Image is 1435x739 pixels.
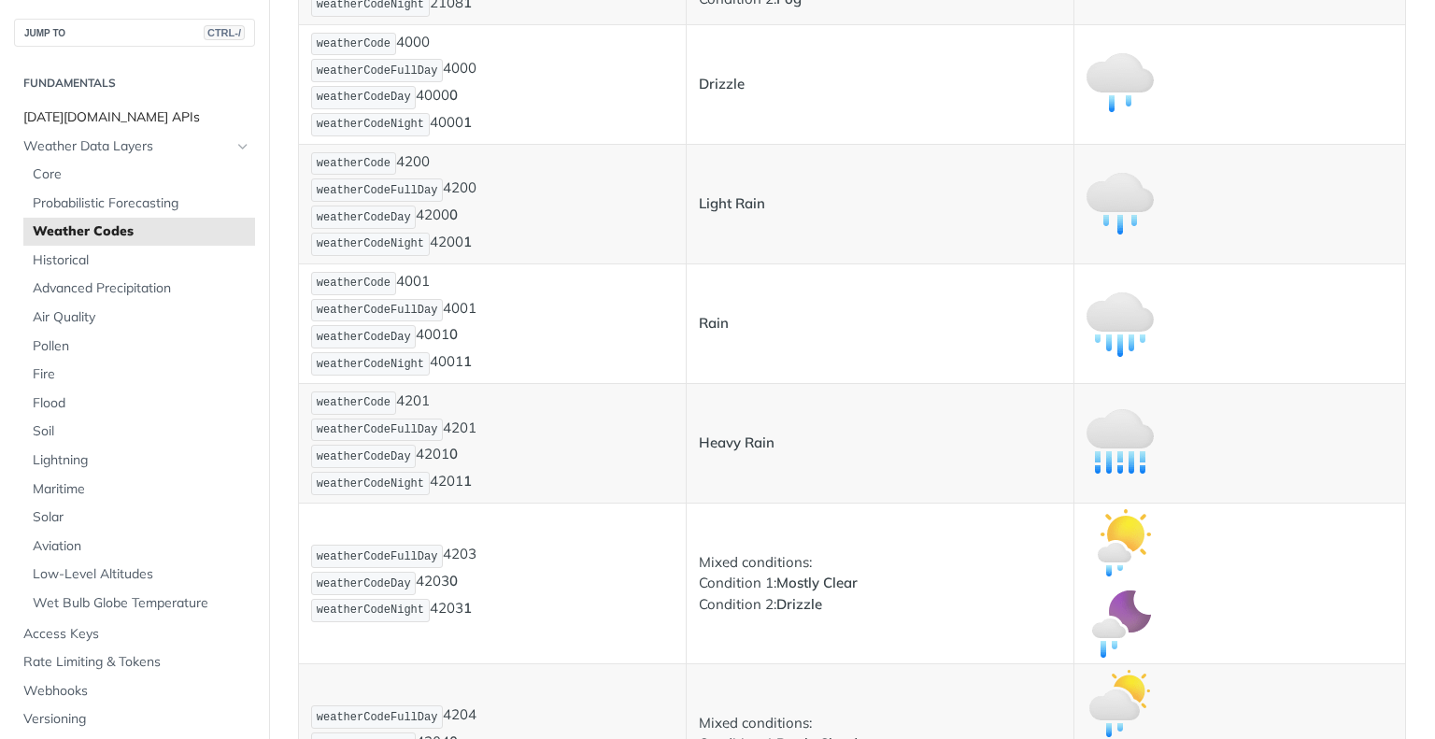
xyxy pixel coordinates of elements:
[23,247,255,275] a: Historical
[1087,50,1154,118] img: drizzle
[463,599,472,617] strong: 1
[317,157,391,170] span: weatherCode
[317,331,411,344] span: weatherCodeDay
[14,705,255,733] a: Versioning
[1087,433,1154,450] span: Expand image
[1087,193,1154,211] span: Expand image
[23,137,231,156] span: Weather Data Layers
[1087,509,1154,576] img: mostly_clear_drizzle_day
[204,25,245,40] span: CTRL-/
[33,537,250,556] span: Aviation
[1087,590,1154,658] img: mostly_clear_drizzle_night
[1087,693,1154,711] span: Expand image
[33,594,250,613] span: Wet Bulb Globe Temperature
[463,233,472,250] strong: 1
[14,19,255,47] button: JUMP TOCTRL-/
[317,423,438,436] span: weatherCodeFullDay
[14,677,255,705] a: Webhooks
[23,710,250,729] span: Versioning
[317,604,424,617] span: weatherCodeNight
[311,270,674,377] p: 4001 4001 4001 4001
[23,476,255,504] a: Maritime
[317,118,424,131] span: weatherCodeNight
[14,133,255,161] a: Weather Data LayersHide subpages for Weather Data Layers
[33,394,250,413] span: Flood
[311,543,674,623] p: 4203 4203 4203
[699,552,1061,616] p: Mixed conditions: Condition 1: Condition 2:
[23,590,255,618] a: Wet Bulb Globe Temperature
[33,165,250,184] span: Core
[463,473,472,490] strong: 1
[33,194,250,213] span: Probabilistic Forecasting
[317,396,391,409] span: weatherCode
[23,161,255,189] a: Core
[235,139,250,154] button: Hide subpages for Weather Data Layers
[699,433,774,451] strong: Heavy Rain
[33,480,250,499] span: Maritime
[33,365,250,384] span: Fire
[317,450,411,463] span: weatherCodeDay
[23,390,255,418] a: Flood
[1087,533,1154,550] span: Expand image
[699,314,729,332] strong: Rain
[317,477,424,490] span: weatherCodeNight
[23,625,250,644] span: Access Keys
[317,577,411,590] span: weatherCodeDay
[33,422,250,441] span: Soil
[699,194,765,212] strong: Light Rain
[23,361,255,389] a: Fire
[23,447,255,475] a: Lightning
[317,37,391,50] span: weatherCode
[317,550,438,563] span: weatherCodeFullDay
[1087,74,1154,92] span: Expand image
[14,648,255,676] a: Rate Limiting & Tokens
[33,451,250,470] span: Lightning
[23,504,255,532] a: Solar
[33,508,250,527] span: Solar
[23,108,250,127] span: [DATE][DOMAIN_NAME] APIs
[449,326,458,344] strong: 0
[14,104,255,132] a: [DATE][DOMAIN_NAME] APIs
[311,150,674,258] p: 4200 4200 4200 4200
[311,390,674,497] p: 4201 4201 4201 4201
[23,682,250,701] span: Webhooks
[33,308,250,327] span: Air Quality
[23,275,255,303] a: Advanced Precipitation
[1087,670,1154,737] img: partly_cloudy_drizzle_day
[23,218,255,246] a: Weather Codes
[33,251,250,270] span: Historical
[14,75,255,92] h2: Fundamentals
[463,113,472,131] strong: 1
[776,595,822,613] strong: Drizzle
[23,561,255,589] a: Low-Level Altitudes
[449,206,458,224] strong: 0
[699,75,745,92] strong: Drizzle
[317,91,411,104] span: weatherCodeDay
[311,31,674,138] p: 4000 4000 4000 4000
[23,190,255,218] a: Probabilistic Forecasting
[1087,313,1154,331] span: Expand image
[1087,409,1154,476] img: heavy_rain
[449,573,458,590] strong: 0
[1087,290,1154,357] img: rain
[463,353,472,371] strong: 1
[23,653,250,672] span: Rate Limiting & Tokens
[317,304,438,317] span: weatherCodeFullDay
[317,711,438,724] span: weatherCodeFullDay
[23,304,255,332] a: Air Quality
[14,620,255,648] a: Access Keys
[23,418,255,446] a: Soil
[449,86,458,104] strong: 0
[449,446,458,463] strong: 0
[317,184,438,197] span: weatherCodeFullDay
[317,277,391,290] span: weatherCode
[317,211,411,224] span: weatherCodeDay
[23,533,255,561] a: Aviation
[33,337,250,356] span: Pollen
[317,64,438,78] span: weatherCodeFullDay
[33,565,250,584] span: Low-Level Altitudes
[1087,614,1154,632] span: Expand image
[33,279,250,298] span: Advanced Precipitation
[317,358,424,371] span: weatherCodeNight
[317,237,424,250] span: weatherCodeNight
